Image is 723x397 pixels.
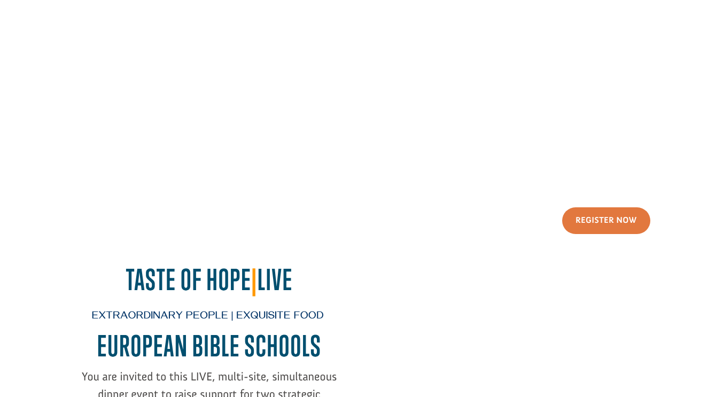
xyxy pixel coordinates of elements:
span: Extraordinary People | Exquisite Food [92,310,324,324]
span: S [310,329,322,363]
h2: Taste of Hope Live [73,263,346,302]
span: | [251,262,257,297]
a: Register Now [562,207,650,235]
h2: EUROPEAN BIBLE SCHOOL [73,329,346,368]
